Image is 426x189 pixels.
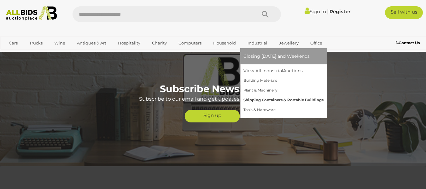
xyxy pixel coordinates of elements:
a: Wine [50,38,69,48]
a: Hospitality [114,38,144,48]
a: Sign up [185,110,240,122]
b: Subscribe Newsletter [160,83,266,95]
a: Industrial [243,38,271,48]
a: Sell with us [385,6,423,19]
span: | [327,8,329,15]
button: Search [249,6,281,22]
a: Charity [148,38,171,48]
a: Cars [5,38,22,48]
a: Register [330,9,350,15]
a: Contact Us [396,39,421,46]
a: Computers [174,38,206,48]
b: Contact Us [396,40,420,45]
a: Jewellery [275,38,303,48]
a: Office [306,38,326,48]
a: Sign In [305,9,326,15]
a: Household [209,38,240,48]
p: Subscribe to our email and get updates right in your inbox [139,95,287,104]
img: Allbids.com.au [3,6,60,21]
a: Trucks [25,38,47,48]
a: [GEOGRAPHIC_DATA] [29,48,82,59]
a: Sports [5,48,26,59]
a: Antiques & Art [73,38,110,48]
